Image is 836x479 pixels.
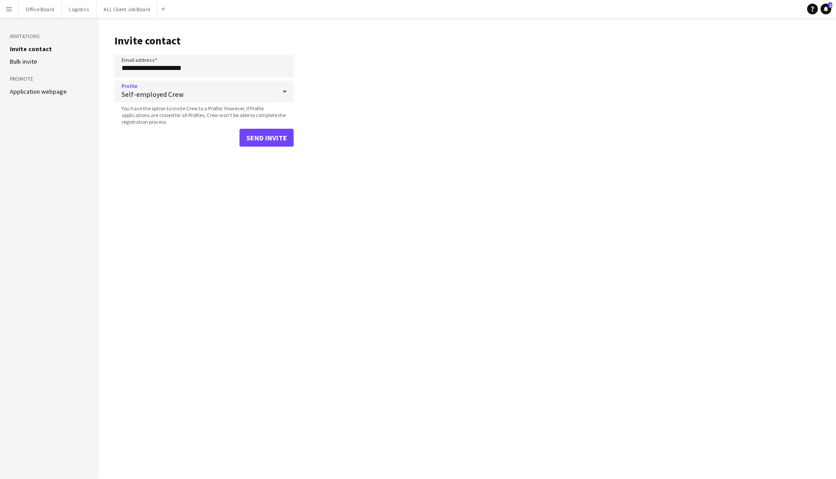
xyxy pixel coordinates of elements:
button: ALL Client Job Board [96,0,158,18]
span: You have the option to invite Crew to a Profile. However, if Profile applications are closed for ... [114,105,294,125]
h1: Invite contact [114,34,294,48]
a: Invite contact [10,45,52,53]
button: Send invite [239,129,294,147]
h3: Promote [10,75,89,83]
button: Logistics [62,0,96,18]
button: Office Board [18,0,62,18]
a: Bulk invite [10,57,37,65]
a: 1 [821,4,832,14]
h3: Invitations [10,32,89,40]
a: Application webpage [10,87,67,96]
span: 1 [828,2,832,8]
span: Self-employed Crew [122,90,276,99]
